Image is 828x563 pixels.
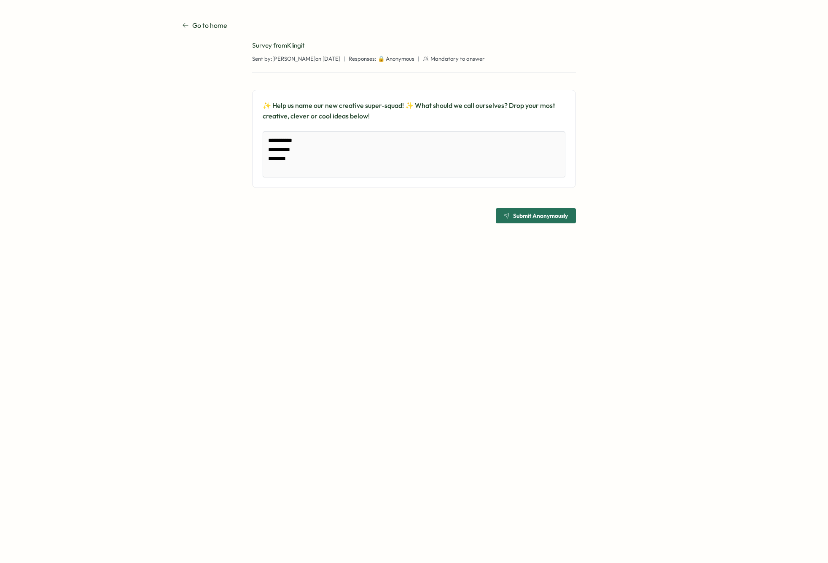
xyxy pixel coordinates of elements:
span: Responses: 🔒 Anonymous [349,55,414,63]
span: Mandatory to answer [430,55,485,63]
a: Go to home [182,20,227,31]
div: Survey from Klingit [252,41,576,50]
span: | [344,55,345,63]
span: Sent by: [PERSON_NAME] on [DATE] [252,55,340,63]
span: Submit Anonymously [513,213,568,219]
p: ✨ Help us name our new creative super-squad! ✨ What should we call ourselves? Drop your most crea... [263,100,565,121]
p: Go to home [192,20,227,31]
button: Submit Anonymously [496,208,576,223]
span: | [418,55,419,63]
